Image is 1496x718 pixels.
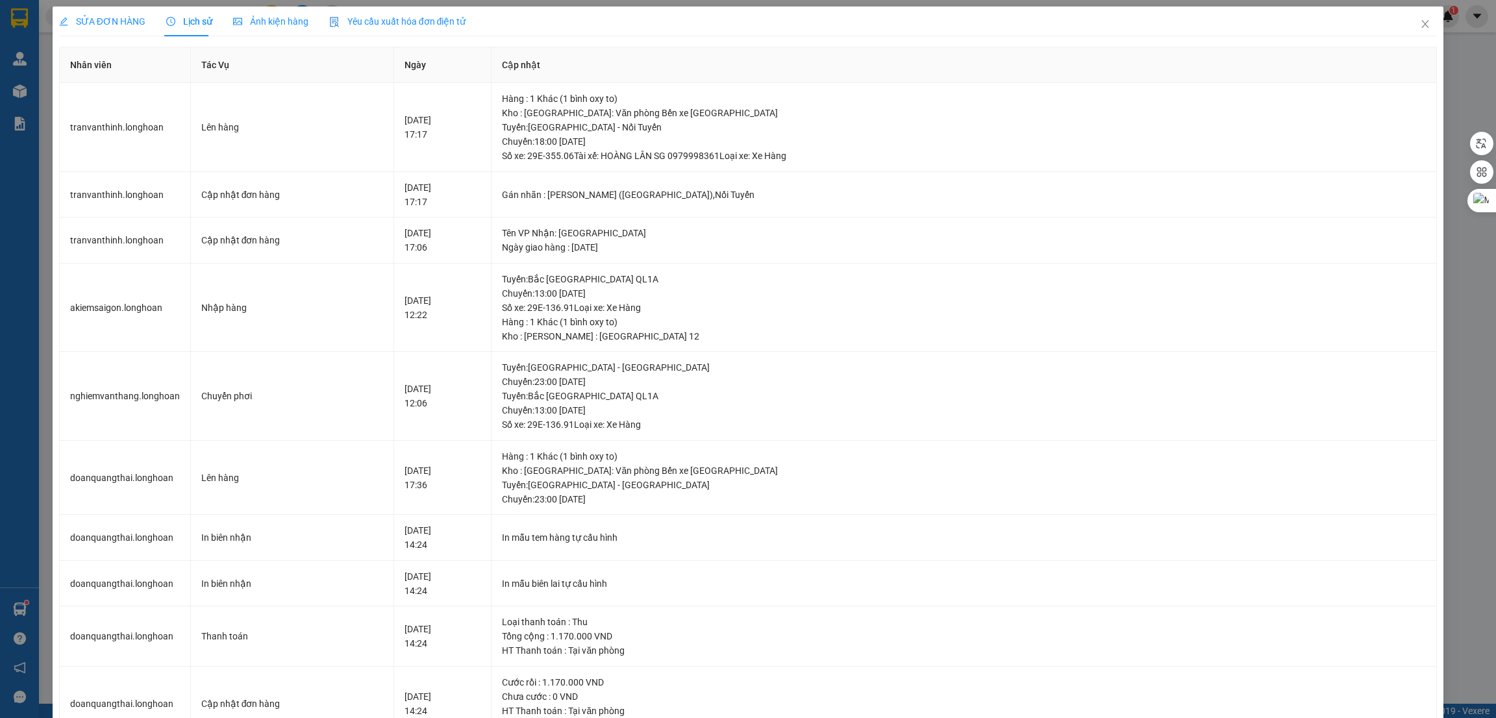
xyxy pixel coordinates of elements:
div: In biên nhận [201,576,384,591]
span: close [1420,19,1430,29]
div: [DATE] 12:22 [405,293,480,322]
button: Close [1407,6,1443,43]
div: Hàng : 1 Khác (1 bình oxy to) [502,449,1426,464]
div: Chuyển phơi [201,389,384,403]
span: Yêu cầu xuất hóa đơn điện tử [329,16,466,27]
td: tranvanthinh.longhoan [60,172,191,218]
td: doanquangthai.longhoan [60,606,191,667]
span: clock-circle [166,17,175,26]
td: akiemsaigon.longhoan [60,264,191,353]
span: picture [233,17,242,26]
th: Nhân viên [60,47,191,83]
div: Thanh toán [201,629,384,643]
td: doanquangthai.longhoan [60,515,191,561]
div: Cập nhật đơn hàng [201,233,384,247]
div: [DATE] 14:24 [405,689,480,718]
div: Tổng cộng : 1.170.000 VND [502,629,1426,643]
div: Kho : [GEOGRAPHIC_DATA]: Văn phòng Bến xe [GEOGRAPHIC_DATA] [502,464,1426,478]
div: [DATE] 17:06 [405,226,480,254]
th: Tác Vụ [191,47,395,83]
div: Tên VP Nhận: [GEOGRAPHIC_DATA] [502,226,1426,240]
div: Nhập hàng [201,301,384,315]
div: [DATE] 14:24 [405,523,480,552]
div: [DATE] 17:17 [405,180,480,209]
th: Ngày [394,47,492,83]
div: In biên nhận [201,530,384,545]
td: doanquangthai.longhoan [60,561,191,607]
div: Cập nhật đơn hàng [201,188,384,202]
div: Tuyến : Bắc [GEOGRAPHIC_DATA] QL1A Chuyến: 13:00 [DATE] Số xe: 29E-136.91 Loại xe: Xe Hàng [502,389,1426,432]
div: Kho : [PERSON_NAME] : [GEOGRAPHIC_DATA] 12 [502,329,1426,343]
div: HT Thanh toán : Tại văn phòng [502,643,1426,658]
div: Lên hàng [201,471,384,485]
td: tranvanthinh.longhoan [60,83,191,172]
div: Ngày giao hàng : [DATE] [502,240,1426,254]
div: Tuyến : [GEOGRAPHIC_DATA] - [GEOGRAPHIC_DATA] Chuyến: 23:00 [DATE] [502,360,1426,389]
span: Lịch sử [166,16,212,27]
div: Hàng : 1 Khác (1 bình oxy to) [502,315,1426,329]
div: Cập nhật đơn hàng [201,697,384,711]
div: Hàng : 1 Khác (1 bình oxy to) [502,92,1426,106]
div: In mẫu tem hàng tự cấu hình [502,530,1426,545]
span: edit [59,17,68,26]
div: Gán nhãn : [PERSON_NAME] ([GEOGRAPHIC_DATA]),Nối Tuyến [502,188,1426,202]
span: Ảnh kiện hàng [233,16,308,27]
div: [DATE] 17:36 [405,464,480,492]
div: [DATE] 14:24 [405,622,480,650]
div: [DATE] 12:06 [405,382,480,410]
div: Lên hàng [201,120,384,134]
span: SỬA ĐƠN HÀNG [59,16,145,27]
div: [DATE] 14:24 [405,569,480,598]
img: icon [329,17,340,27]
div: HT Thanh toán : Tại văn phòng [502,704,1426,718]
div: [DATE] 17:17 [405,113,480,142]
th: Cập nhật [492,47,1437,83]
div: Chưa cước : 0 VND [502,689,1426,704]
div: Tuyến : [GEOGRAPHIC_DATA] - [GEOGRAPHIC_DATA] Chuyến: 23:00 [DATE] [502,478,1426,506]
div: Kho : [GEOGRAPHIC_DATA]: Văn phòng Bến xe [GEOGRAPHIC_DATA] [502,106,1426,120]
div: In mẫu biên lai tự cấu hình [502,576,1426,591]
td: nghiemvanthang.longhoan [60,352,191,441]
div: Loại thanh toán : Thu [502,615,1426,629]
td: doanquangthai.longhoan [60,441,191,515]
div: Tuyến : [GEOGRAPHIC_DATA] - Nối Tuyến Chuyến: 18:00 [DATE] Số xe: 29E-355.06 Tài xế: HOÀNG LÂN SG... [502,120,1426,163]
div: Cước rồi : 1.170.000 VND [502,675,1426,689]
td: tranvanthinh.longhoan [60,217,191,264]
div: Tuyến : Bắc [GEOGRAPHIC_DATA] QL1A Chuyến: 13:00 [DATE] Số xe: 29E-136.91 Loại xe: Xe Hàng [502,272,1426,315]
